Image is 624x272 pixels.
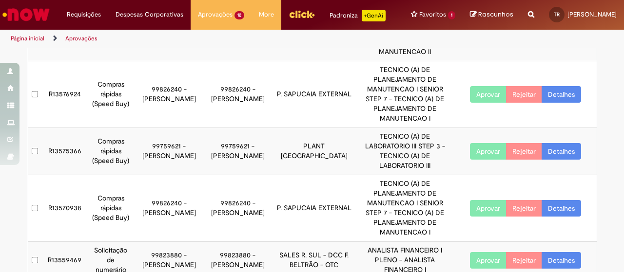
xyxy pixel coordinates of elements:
[198,10,233,19] span: Aprovações
[470,143,507,160] button: Aprovar
[234,11,244,19] span: 12
[542,86,581,103] a: Detalhes
[356,128,454,175] td: TECNICO (A) DE LABORATORIO III STEP 3 - TECNICO (A) DE LABORATORIO III
[506,252,542,269] button: Rejeitar
[42,175,87,242] td: R13570938
[203,128,272,175] td: 99759621 - [PERSON_NAME]
[554,11,560,18] span: TR
[542,200,581,217] a: Detalhes
[272,175,355,242] td: P. SAPUCAIA EXTERNAL
[478,10,513,19] span: Rascunhos
[272,61,355,128] td: P. SAPUCAIA EXTERNAL
[470,252,507,269] button: Aprovar
[42,61,87,128] td: R13576924
[87,128,135,175] td: Compras rápidas (Speed Buy)
[470,10,513,19] a: Rascunhos
[7,30,409,48] ul: Trilhas de página
[1,5,51,24] img: ServiceNow
[135,61,203,128] td: 99826240 - [PERSON_NAME]
[289,7,315,21] img: click_logo_yellow_360x200.png
[42,128,87,175] td: R13575366
[506,200,542,217] button: Rejeitar
[506,86,542,103] button: Rejeitar
[87,175,135,242] td: Compras rápidas (Speed Buy)
[362,10,386,21] p: +GenAi
[272,128,355,175] td: PLANT [GEOGRAPHIC_DATA]
[203,175,272,242] td: 99826240 - [PERSON_NAME]
[203,61,272,128] td: 99826240 - [PERSON_NAME]
[65,35,97,42] a: Aprovações
[542,143,581,160] a: Detalhes
[356,175,454,242] td: TECNICO (A) DE PLANEJAMENTO DE MANUTENCAO I SENIOR STEP 7 - TECNICO (A) DE PLANEJAMENTO DE MANUTE...
[135,128,203,175] td: 99759621 - [PERSON_NAME]
[135,175,203,242] td: 99826240 - [PERSON_NAME]
[87,61,135,128] td: Compras rápidas (Speed Buy)
[67,10,101,19] span: Requisições
[356,61,454,128] td: TECNICO (A) DE PLANEJAMENTO DE MANUTENCAO I SENIOR STEP 7 - TECNICO (A) DE PLANEJAMENTO DE MANUTE...
[567,10,617,18] span: [PERSON_NAME]
[419,10,446,19] span: Favoritos
[330,10,386,21] div: Padroniza
[448,11,455,19] span: 1
[470,200,507,217] button: Aprovar
[259,10,274,19] span: More
[542,252,581,269] a: Detalhes
[470,86,507,103] button: Aprovar
[506,143,542,160] button: Rejeitar
[11,35,44,42] a: Página inicial
[116,10,183,19] span: Despesas Corporativas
